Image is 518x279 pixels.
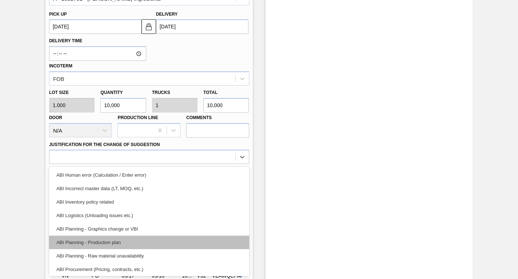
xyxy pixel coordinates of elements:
label: Production Line [117,115,158,120]
input: mm/dd/yyyy [156,19,248,34]
img: locked [144,22,153,31]
div: ABI Planning - Graphics change or VBI [49,222,249,236]
div: ABI Planning - Production plan [49,236,249,249]
label: Trucks [152,90,170,95]
label: Incoterm [49,63,72,68]
button: locked [142,19,156,34]
div: ABI Human error (Calculation / Enter error) [49,168,249,182]
label: Total [203,90,218,95]
label: Lot size [49,87,95,98]
input: mm/dd/yyyy [49,19,142,34]
label: Delivery Time [49,36,146,46]
div: ABI Inventory policy related [49,195,249,209]
label: Observation [49,166,249,176]
div: FOB [53,75,64,82]
label: Justification for the Change of Suggestion [49,142,160,147]
label: Comments [186,113,249,123]
label: Pick up [49,12,67,17]
label: Door [49,115,62,120]
div: ABI Incorrect master data (LT, MOQ, etc.) [49,182,249,195]
div: ABI Logistics (Unloading issues etc.) [49,209,249,222]
label: Quantity [100,90,123,95]
div: ABI Planning - Raw material unavailability [49,249,249,263]
label: Delivery [156,12,178,17]
div: ABI Procurement (Pricing, contracts, etc.) [49,263,249,276]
